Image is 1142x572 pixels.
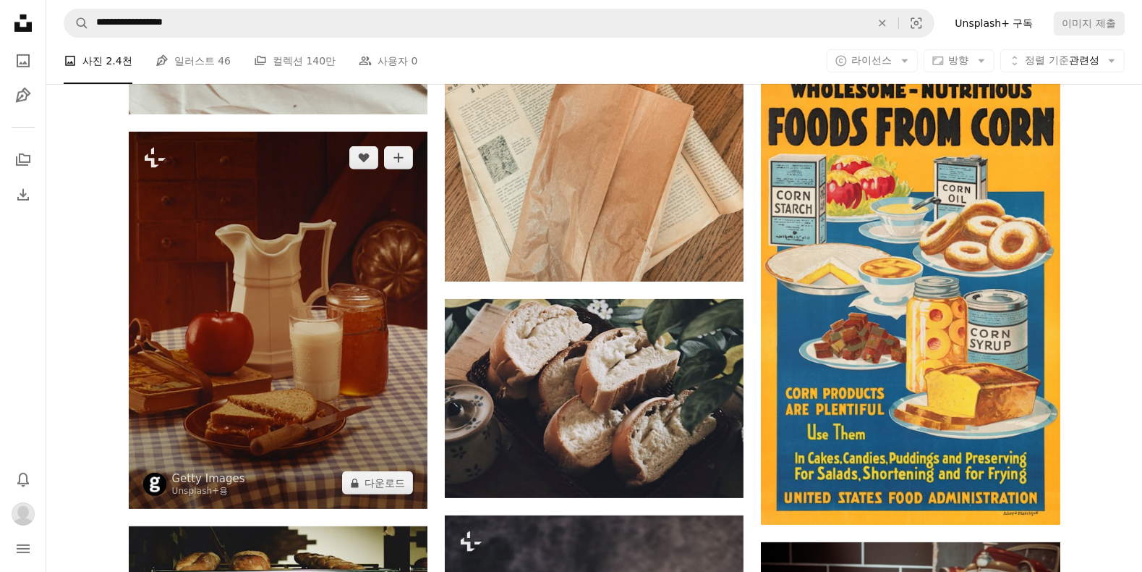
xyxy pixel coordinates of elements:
[129,314,427,327] a: 음식 접시와 우유 주전자를 얹은 테이블
[384,146,413,169] button: 컬렉션에 추가
[172,471,245,486] a: Getty Images
[445,392,743,405] a: 갓 구운 빵 조각이 바로 즐길 수 있습니다.
[254,38,336,84] a: 컬렉션 140만
[9,81,38,110] a: 일러스트
[445,75,743,88] a: 바게트가 테이블 위에 신문과 함께 놓여 있습니다.
[9,180,38,209] a: 다운로드 내역
[143,473,166,496] img: Getty Images의 프로필로 이동
[9,9,38,41] a: 홈 — Unsplash
[9,146,38,174] a: 컬렉션
[172,486,245,497] div: 용
[761,291,1060,304] a: 옥수수 및 옥수수로 만든 다른 식품을 광고하는 포스터
[9,500,38,529] button: 프로필
[9,465,38,494] button: 알림
[349,146,378,169] button: 좋아요
[445,299,743,498] img: 갓 구운 빵 조각이 바로 즐길 수 있습니다.
[306,53,336,69] span: 140만
[359,38,417,84] a: 사용자 0
[412,53,418,69] span: 0
[342,471,413,495] button: 다운로드
[899,9,934,37] button: 시각적 검색
[64,9,934,38] form: 사이트 전체에서 이미지 찾기
[12,502,35,526] img: 사용자 서란 박의 아바타
[1026,54,1099,68] span: 관련성
[9,46,38,75] a: 사진
[1000,49,1125,72] button: 정렬 기준관련성
[866,9,898,37] button: 삭제
[827,49,918,72] button: 라이선스
[949,54,969,66] span: 방향
[1054,12,1125,35] button: 이미지 제출
[852,54,892,66] span: 라이선스
[172,486,220,496] a: Unsplash+
[761,71,1060,525] img: 옥수수 및 옥수수로 만든 다른 식품을 광고하는 포스터
[129,132,427,509] img: 음식 접시와 우유 주전자를 얹은 테이블
[218,53,231,69] span: 46
[946,12,1041,35] a: Unsplash+ 구독
[155,38,231,84] a: 일러스트 46
[9,534,38,563] button: 메뉴
[924,49,994,72] button: 방향
[64,9,89,37] button: Unsplash 검색
[1026,54,1069,66] span: 정렬 기준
